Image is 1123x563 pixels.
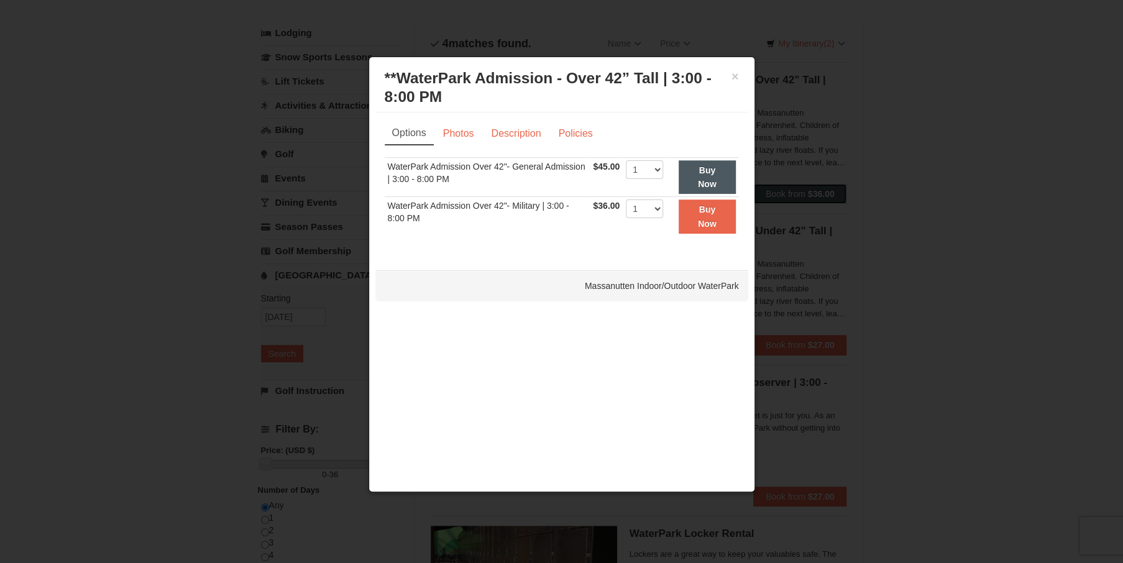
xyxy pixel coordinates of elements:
span: $36.00 [593,201,620,211]
button: Buy Now [679,199,735,234]
strong: Buy Now [698,204,717,228]
a: Policies [550,122,600,145]
a: Photos [435,122,482,145]
button: Buy Now [679,160,735,195]
button: × [731,70,739,83]
span: $45.00 [593,162,620,172]
div: Massanutten Indoor/Outdoor WaterPark [375,270,748,301]
strong: Buy Now [698,165,717,189]
h3: **WaterPark Admission - Over 42” Tall | 3:00 - 8:00 PM [385,69,739,106]
td: WaterPark Admission Over 42"- Military | 3:00 - 8:00 PM [385,197,590,236]
a: Description [483,122,549,145]
td: WaterPark Admission Over 42"- General Admission | 3:00 - 8:00 PM [385,157,590,197]
a: Options [385,122,434,145]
